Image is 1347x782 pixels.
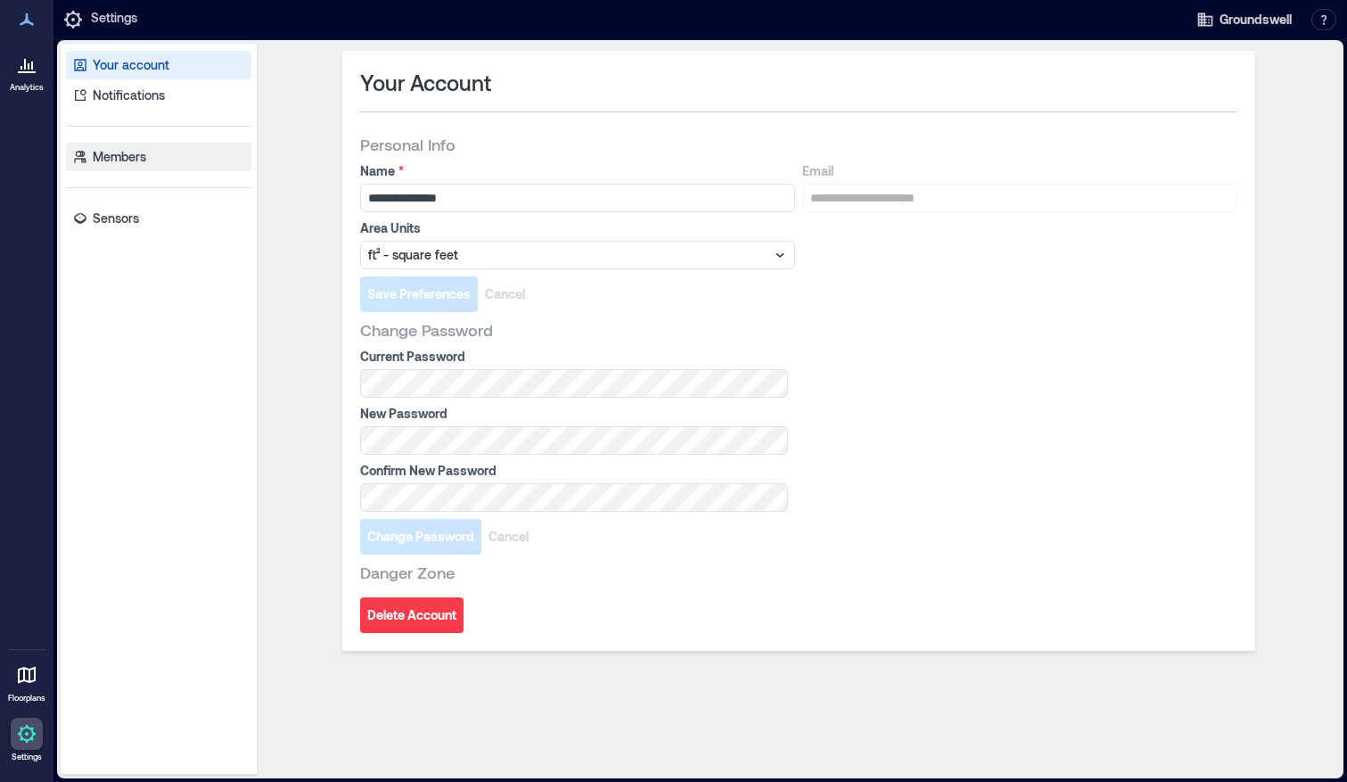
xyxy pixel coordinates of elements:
[360,462,784,480] label: Confirm New Password
[91,9,137,30] p: Settings
[93,148,146,166] p: Members
[360,219,792,237] label: Area Units
[367,606,456,624] span: Delete Account
[360,276,478,312] button: Save Preferences
[66,51,251,79] a: Your account
[360,597,464,633] button: Delete Account
[489,528,529,546] span: Cancel
[367,528,474,546] span: Change Password
[481,519,536,555] button: Cancel
[66,143,251,171] a: Members
[93,210,139,227] p: Sensors
[93,56,169,74] p: Your account
[8,693,45,704] p: Floorplans
[1191,5,1297,34] button: Groundswell
[485,285,525,303] span: Cancel
[12,752,42,762] p: Settings
[66,81,251,110] a: Notifications
[360,162,792,180] label: Name
[360,319,493,341] span: Change Password
[360,69,491,97] span: Your Account
[5,712,48,768] a: Settings
[360,405,784,423] label: New Password
[360,519,481,555] button: Change Password
[10,82,44,93] p: Analytics
[360,134,456,155] span: Personal Info
[66,204,251,233] a: Sensors
[360,348,784,366] label: Current Password
[478,276,532,312] button: Cancel
[802,162,1234,180] label: Email
[3,654,51,709] a: Floorplans
[367,285,471,303] span: Save Preferences
[4,43,49,98] a: Analytics
[360,562,455,583] span: Danger Zone
[1220,11,1292,29] span: Groundswell
[93,86,165,104] p: Notifications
